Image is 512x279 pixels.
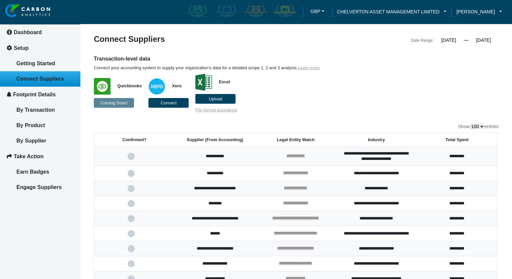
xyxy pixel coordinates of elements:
[272,4,298,20] img: carbon-advocate-enabled.png
[195,74,212,91] img: 9mSQ+YDTTxMAAAAJXRFWHRkYXRlOmNyZWF0ZQAyMDE3LTA4LTEwVDA1OjA3OjUzKzAwOjAwF1wL2gAAACV0RVh0ZGF0ZTptb2...
[14,45,28,51] span: Setup
[470,123,485,129] select: Showentries
[243,4,268,20] img: carbon-offsetter-enabled.png
[16,169,49,175] span: Earn Badges
[308,6,327,16] button: GBP
[94,133,175,147] th: Confirmed?: activate to sort column ascending
[298,65,320,70] a: Learn more
[411,36,434,44] div: Date Range:
[16,107,55,113] span: By Transaction
[195,107,237,112] a: File format assistance
[451,8,507,15] a: [PERSON_NAME]
[175,133,255,147] th: Supplier (From Accounting): activate to sort column ascending
[13,92,56,97] span: Footprint Details
[94,78,111,95] img: WZJNYSWUN5fh9hL01R0Rp8YZzPYKS0leX8T4ABAHXgMHCTL9OxAAAAAElFTkSuQmCC
[303,6,332,18] a: GBPGBP
[16,61,55,66] span: Getting Started
[212,79,230,84] span: Excel
[456,8,495,15] span: [PERSON_NAME]
[184,2,211,22] div: Carbon Aware
[209,96,222,101] span: Upload
[332,8,452,15] a: CHELVERTON ASSET MANAGEMENT LIMITED
[337,8,440,15] span: CHELVERTON ASSET MANAGEMENT LIMITED
[94,98,134,108] button: Coming Soon!
[111,83,142,88] span: Quickbooks
[271,2,299,22] div: Carbon Advocate
[16,122,45,128] span: By Product
[336,133,417,147] th: Industry: activate to sort column ascending
[14,29,42,35] span: Dashboard
[464,37,468,43] span: —
[14,154,44,159] span: Take Action
[161,100,177,105] span: Connect
[94,65,395,71] p: Connect your accounting system to supply your organization’s data for a detailed scope 1, 2 and 3...
[255,133,336,147] th: Legal Entity Match: activate to sort column ascending
[94,55,395,63] h6: Transaction-level data
[417,133,498,147] th: Total Spent: activate to sort column ascending
[100,100,127,105] span: Coming Soon!
[89,35,296,44] div: Connect Suppliers
[5,4,50,18] img: insight-logo-2.png
[213,2,241,22] div: Carbon Efficient
[148,78,165,95] img: w+ypx6NYbfBygAAAABJRU5ErkJggg==
[185,4,210,20] img: carbon-aware-enabled.png
[165,83,181,88] span: Xero
[148,98,189,108] button: Connect
[16,76,64,82] span: Connect Suppliers
[16,138,46,144] span: By Supplier
[16,184,62,190] span: Engage Suppliers
[242,2,270,22] div: Carbon Offsetter
[458,123,499,129] label: Show entries
[214,4,239,20] img: carbon-efficient-enabled.png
